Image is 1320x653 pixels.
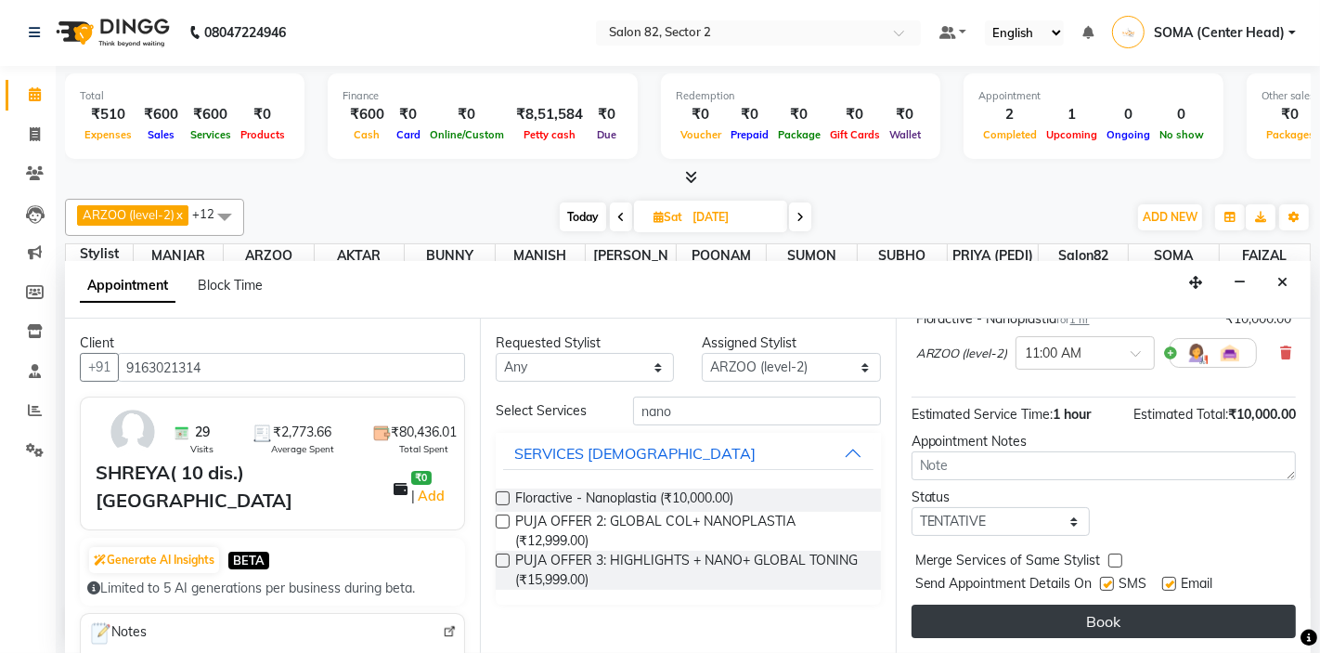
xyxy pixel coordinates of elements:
[236,104,290,125] div: ₹0
[1228,406,1296,423] span: ₹10,000.00
[1119,574,1147,597] span: SMS
[271,442,334,456] span: Average Spent
[515,512,865,551] span: PUJA OFFER 2: GLOBAL COL+ NANOPLASTIA (₹12,999.00)
[1042,104,1102,125] div: 1
[1070,313,1090,326] span: 1 hr
[1262,128,1319,141] span: Packages
[1042,128,1102,141] span: Upcoming
[885,104,925,125] div: ₹0
[515,551,865,590] span: PUJA OFFER 3: HIGHLIGHTS + NANO+ GLOBAL TONING (₹15,999.00)
[503,437,873,470] button: SERVICES [DEMOGRAPHIC_DATA]
[1057,313,1090,326] small: for
[592,128,621,141] span: Due
[676,104,726,125] div: ₹0
[80,88,290,104] div: Total
[134,244,224,287] span: MANJAR (Level-2)
[912,406,1054,423] span: Estimated Service Time:
[350,128,385,141] span: Cash
[411,471,431,486] span: ₹0
[1154,23,1285,43] span: SOMA (Center Head)
[80,104,136,125] div: ₹510
[825,128,885,141] span: Gift Cards
[80,353,119,382] button: +91
[186,104,236,125] div: ₹600
[496,333,674,353] div: Requested Stylist
[677,244,767,287] span: POONAM (SKIN)
[1054,406,1092,423] span: 1 hour
[726,104,773,125] div: ₹0
[825,104,885,125] div: ₹0
[228,552,269,569] span: BETA
[1129,244,1219,307] span: SOMA (Center Head)
[66,244,133,264] div: Stylist
[590,104,623,125] div: ₹0
[47,7,175,59] img: logo
[773,104,825,125] div: ₹0
[773,128,825,141] span: Package
[509,104,590,125] div: ₹8,51,584
[204,7,286,59] b: 08047224946
[858,244,948,287] span: SUBHO (PEDI)
[912,605,1296,638] button: Book
[391,423,457,442] span: ₹80,436.01
[1262,104,1319,125] div: ₹0
[676,128,726,141] span: Voucher
[411,485,447,507] span: |
[106,405,160,459] img: avatar
[1185,342,1208,364] img: Hairdresser.png
[1138,204,1202,230] button: ADD NEW
[1133,406,1228,423] span: Estimated Total:
[273,423,331,442] span: ₹2,773.66
[89,547,219,573] button: Generate AI Insights
[915,551,1101,574] span: Merge Services of Same Stylist
[586,244,676,287] span: [PERSON_NAME] (SKIN)
[195,423,210,442] span: 29
[88,621,147,646] span: Notes
[496,244,586,287] span: MANISH (level-1)
[236,128,290,141] span: Products
[1102,128,1155,141] span: Ongoing
[514,442,756,464] div: SERVICES [DEMOGRAPHIC_DATA]
[190,442,214,456] span: Visits
[1039,244,1129,287] span: Salon82 saltlake
[916,345,1008,363] span: ARZOO (level-2)
[1112,16,1145,48] img: SOMA (Center Head)
[1182,574,1213,597] span: Email
[343,88,623,104] div: Finance
[916,309,1090,329] div: Floractive - Nanoplastia
[143,128,179,141] span: Sales
[885,128,925,141] span: Wallet
[392,128,425,141] span: Card
[482,401,619,421] div: Select Services
[978,104,1042,125] div: 2
[519,128,580,141] span: Petty cash
[676,88,925,104] div: Redemption
[118,353,465,382] input: Search by Name/Mobile/Email/Code
[687,203,780,231] input: 2025-09-06
[912,488,1090,507] div: Status
[83,207,175,222] span: ARZOO (level-2)
[315,244,405,287] span: AKTAR (level-1)
[405,244,495,287] span: BUNNY (level-1)
[1143,210,1197,224] span: ADD NEW
[1220,244,1310,287] span: FAIZAL (level-2)
[198,277,263,294] span: Block Time
[1155,128,1209,141] span: No show
[175,207,183,222] a: x
[425,128,509,141] span: Online/Custom
[767,244,857,287] span: SUMON (NAILS)
[726,128,773,141] span: Prepaid
[425,104,509,125] div: ₹0
[80,269,175,303] span: Appointment
[399,442,448,456] span: Total Spent
[1225,309,1291,329] div: ₹10,000.00
[915,574,1093,597] span: Send Appointment Details On
[1269,268,1296,297] button: Close
[649,210,687,224] span: Sat
[392,104,425,125] div: ₹0
[343,104,392,125] div: ₹600
[702,333,880,353] div: Assigned Stylist
[1155,104,1209,125] div: 0
[978,88,1209,104] div: Appointment
[415,485,447,507] a: Add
